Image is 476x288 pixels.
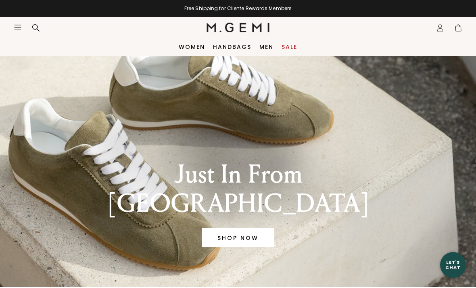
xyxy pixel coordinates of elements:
[259,44,273,50] a: Men
[213,44,251,50] a: Handbags
[440,260,466,270] div: Let's Chat
[179,44,205,50] a: Women
[202,228,274,247] a: Banner primary button
[88,160,388,218] div: Just In From [GEOGRAPHIC_DATA]
[207,23,270,32] img: M.Gemi
[14,23,22,32] button: Open site menu
[282,44,297,50] a: Sale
